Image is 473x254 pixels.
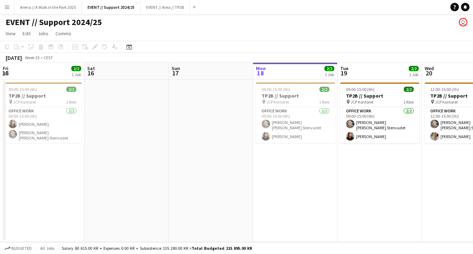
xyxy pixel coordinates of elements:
[53,29,74,38] a: Comms
[23,30,31,37] span: Edit
[192,246,252,251] span: Total Budgeted 215 895.00 KR
[3,93,82,99] h3: TP2B // Support
[55,30,71,37] span: Comms
[66,87,76,92] span: 2/2
[256,93,335,99] h3: TP2B // Support
[425,65,434,72] span: Wed
[11,246,32,251] span: Budgeted
[340,82,419,143] app-job-card: 09:00-15:00 (6h)2/2TP2B // Support JCP Kontoret1 RoleOffice work2/209:00-15:00 (6h)[PERSON_NAME] ...
[325,72,334,77] div: 1 Job
[14,0,82,14] button: Arena // A Walk in the Park 2025
[324,66,334,71] span: 2/2
[8,87,37,92] span: 09:00-15:00 (6h)
[140,0,190,14] button: EVENT // Atea // TP2B
[409,66,419,71] span: 2/2
[39,246,56,251] span: All jobs
[404,87,414,92] span: 2/2
[44,55,53,60] div: CEST
[71,66,81,71] span: 2/2
[340,107,419,143] app-card-role: Office work2/209:00-15:00 (6h)[PERSON_NAME] [PERSON_NAME] Stenvadet[PERSON_NAME]
[266,99,289,105] span: JCP Kontoret
[319,99,329,105] span: 1 Role
[409,72,418,77] div: 1 Job
[339,69,348,77] span: 19
[2,69,8,77] span: 15
[4,244,33,252] button: Budgeted
[340,65,348,72] span: Tue
[23,55,41,60] span: Week 33
[256,82,335,143] app-job-card: 09:00-15:00 (6h)2/2TP2B // Support JCP Kontoret1 RoleOffice work2/209:00-15:00 (6h)[PERSON_NAME] ...
[340,93,419,99] h3: TP2B // Support
[66,99,76,105] span: 1 Role
[430,87,459,92] span: 12:00-15:00 (3h)
[20,29,34,38] a: Edit
[38,30,48,37] span: Jobs
[346,87,375,92] span: 09:00-15:00 (6h)
[62,246,252,251] div: Salary 80 615.00 KR + Expenses 0.00 KR + Subsistence 135 280.00 KR =
[6,30,16,37] span: View
[351,99,373,105] span: JCP Kontoret
[6,54,22,61] div: [DATE]
[13,99,36,105] span: JCP Kontoret
[170,69,180,77] span: 17
[403,99,414,105] span: 1 Role
[87,65,95,72] span: Sat
[82,0,140,14] button: EVENT // Support 2024/25
[424,69,434,77] span: 20
[3,29,18,38] a: View
[459,18,467,26] app-user-avatar: Jenny Marie Ragnhild Andersen
[435,99,458,105] span: JCP Kontoret
[35,29,51,38] a: Jobs
[319,87,329,92] span: 2/2
[255,69,266,77] span: 18
[3,107,82,143] app-card-role: Office work2/209:00-15:00 (6h)[PERSON_NAME][PERSON_NAME] [PERSON_NAME] Stenvadet
[262,87,290,92] span: 09:00-15:00 (6h)
[86,69,95,77] span: 16
[3,65,8,72] span: Fri
[256,107,335,143] app-card-role: Office work2/209:00-15:00 (6h)[PERSON_NAME] [PERSON_NAME] Stenvadet[PERSON_NAME]
[6,17,102,27] h1: EVENT // Support 2024/25
[256,65,266,72] span: Mon
[3,82,82,143] app-job-card: 09:00-15:00 (6h)2/2TP2B // Support JCP Kontoret1 RoleOffice work2/209:00-15:00 (6h)[PERSON_NAME][...
[72,72,81,77] div: 1 Job
[172,65,180,72] span: Sun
